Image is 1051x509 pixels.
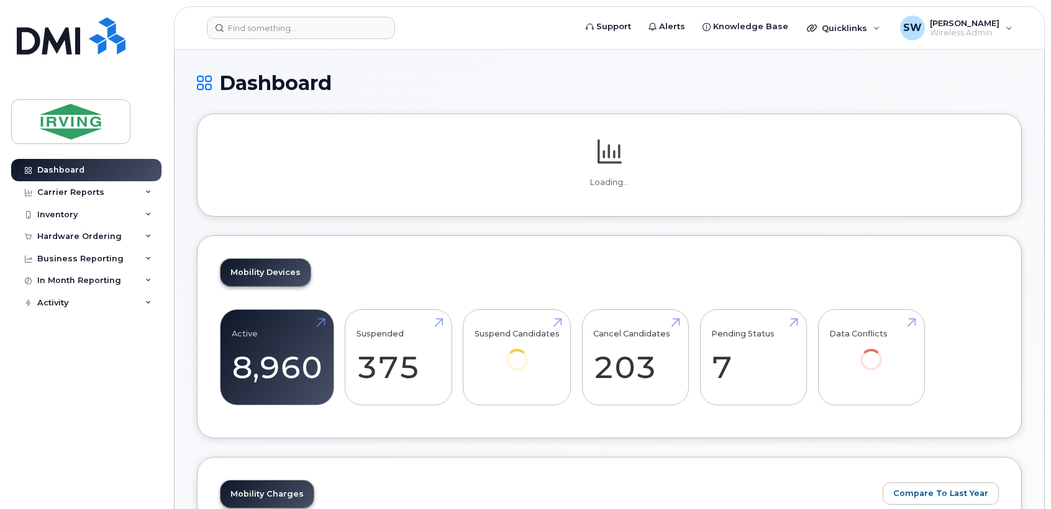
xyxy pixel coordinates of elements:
[221,480,314,508] a: Mobility Charges
[593,317,677,399] a: Cancel Candidates 203
[232,317,322,399] a: Active 8,960
[893,487,988,499] span: Compare To Last Year
[475,317,560,388] a: Suspend Candidates
[711,317,795,399] a: Pending Status 7
[883,482,999,505] button: Compare To Last Year
[197,72,1022,94] h1: Dashboard
[357,317,440,399] a: Suspended 375
[829,317,913,388] a: Data Conflicts
[221,259,311,286] a: Mobility Devices
[220,177,999,188] p: Loading...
